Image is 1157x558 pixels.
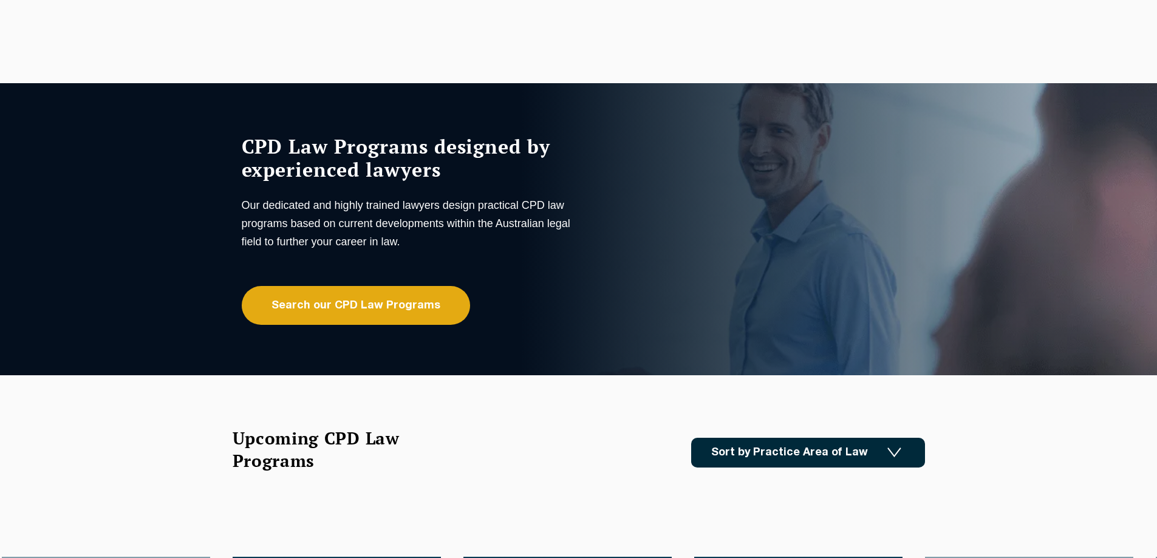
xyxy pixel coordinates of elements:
[242,286,470,325] a: Search our CPD Law Programs
[691,438,925,468] a: Sort by Practice Area of Law
[242,135,576,181] h1: CPD Law Programs designed by experienced lawyers
[887,447,901,458] img: Icon
[242,196,576,251] p: Our dedicated and highly trained lawyers design practical CPD law programs based on current devel...
[233,427,430,472] h2: Upcoming CPD Law Programs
